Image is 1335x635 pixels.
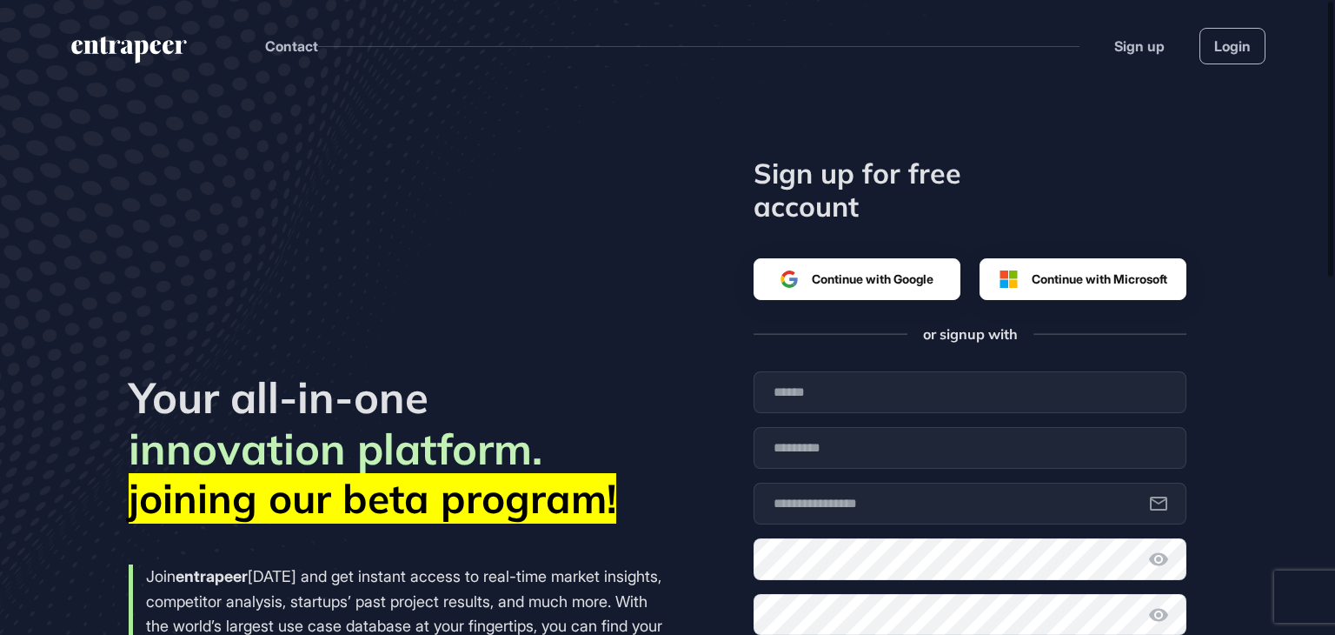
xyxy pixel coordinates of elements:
[70,37,189,70] a: entrapeer-logo
[129,473,616,524] mark: joining our beta program!
[754,157,1057,224] h1: Sign up for free account
[1199,28,1265,64] a: Login
[1114,36,1165,57] a: Sign up
[129,372,667,424] h2: Your all-in-one
[265,35,318,57] button: Contact
[129,422,542,475] span: innovation platform.
[923,324,1018,344] span: or signup with
[176,567,248,585] strong: entrapeer
[1032,270,1167,288] span: Continue with Microsoft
